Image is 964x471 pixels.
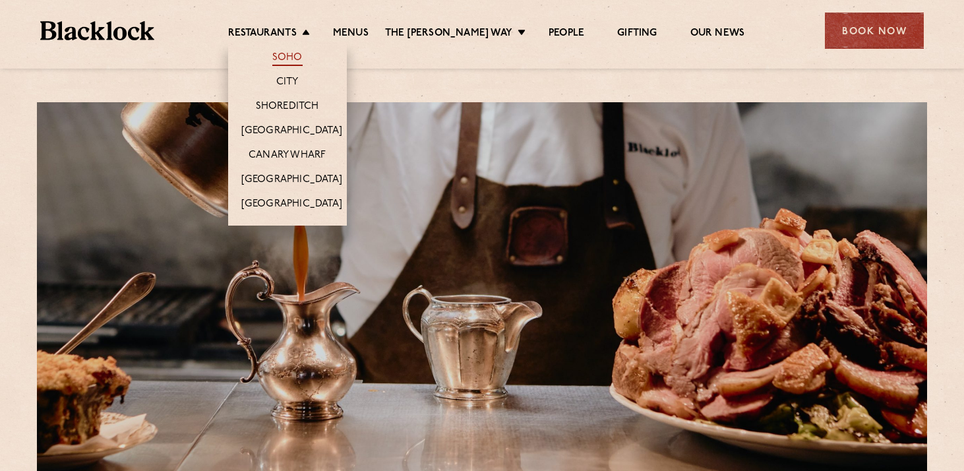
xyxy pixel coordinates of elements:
a: City [276,76,299,90]
a: [GEOGRAPHIC_DATA] [241,198,342,212]
a: [GEOGRAPHIC_DATA] [241,173,342,188]
a: Restaurants [228,27,297,42]
a: Canary Wharf [249,149,326,164]
img: BL_Textured_Logo-footer-cropped.svg [40,21,154,40]
a: [GEOGRAPHIC_DATA] [241,125,342,139]
a: Soho [272,51,303,66]
a: Our News [690,27,745,42]
a: Shoreditch [256,100,319,115]
a: Gifting [617,27,657,42]
div: Book Now [825,13,924,49]
a: People [549,27,584,42]
a: The [PERSON_NAME] Way [385,27,512,42]
a: Menus [333,27,369,42]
